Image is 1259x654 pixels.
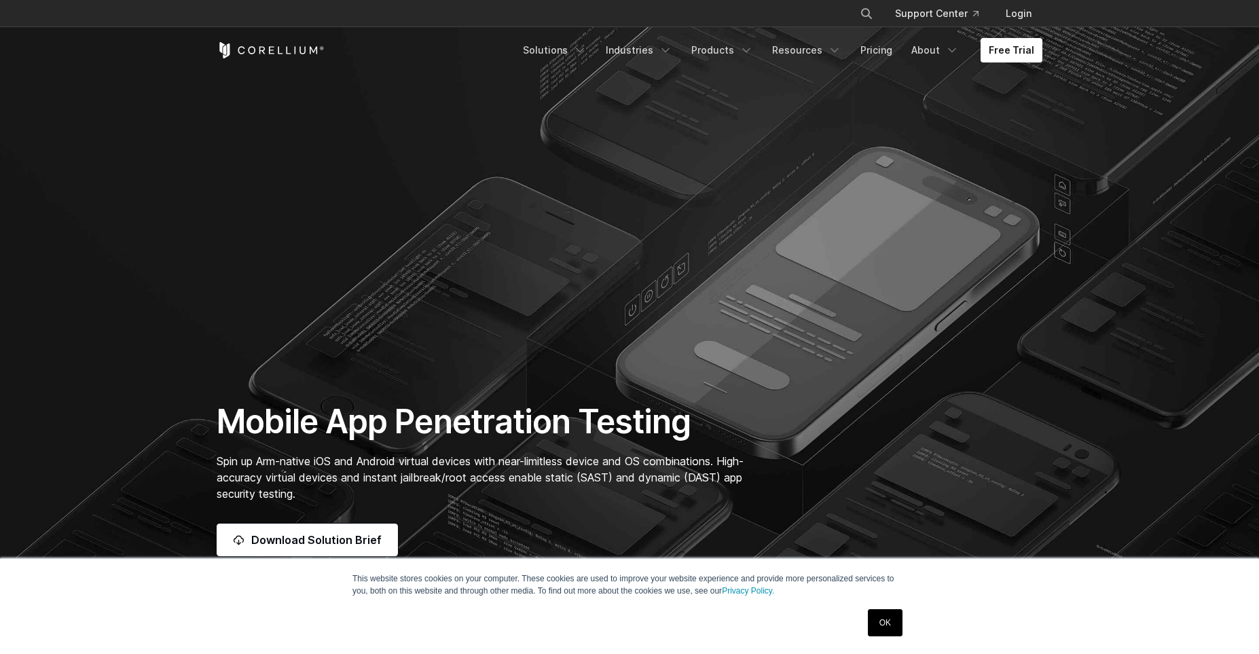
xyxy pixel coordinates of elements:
p: This website stores cookies on your computer. These cookies are used to improve your website expe... [352,573,907,597]
a: About [903,38,967,62]
a: Free Trial [981,38,1042,62]
span: Download Solution Brief [251,532,382,548]
a: Products [683,38,761,62]
a: Privacy Policy. [722,586,774,596]
button: Search [854,1,879,26]
div: Navigation Menu [515,38,1042,62]
span: Spin up Arm-native iOS and Android virtual devices with near-limitless device and OS combinations... [217,454,744,501]
a: Download Solution Brief [217,524,398,556]
a: OK [868,609,902,636]
h1: Mobile App Penetration Testing [217,401,758,442]
a: Support Center [884,1,989,26]
a: Industries [598,38,680,62]
a: Corellium Home [217,42,325,58]
a: Resources [764,38,850,62]
a: Pricing [852,38,900,62]
a: Solutions [515,38,595,62]
div: Navigation Menu [843,1,1042,26]
a: Login [995,1,1042,26]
